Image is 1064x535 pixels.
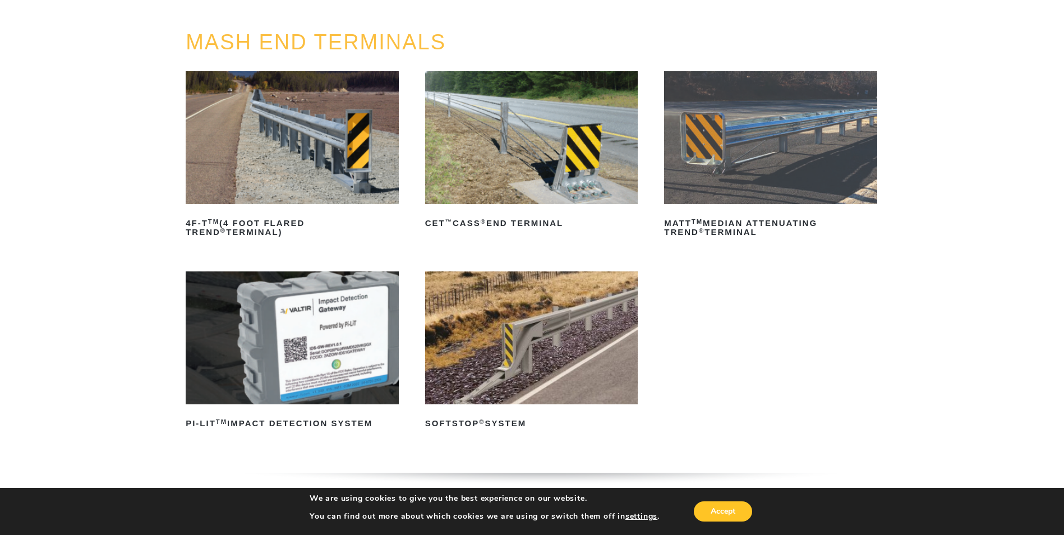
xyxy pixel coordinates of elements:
sup: ® [479,418,485,425]
p: We are using cookies to give you the best experience on our website. [310,494,660,504]
h2: MATT Median Attenuating TREND Terminal [664,214,877,241]
h2: SoftStop System [425,414,638,432]
h2: CET CASS End Terminal [425,214,638,232]
a: CET™CASS®End Terminal [425,71,638,232]
a: PI-LITTMImpact Detection System [186,271,399,432]
button: settings [625,511,657,522]
a: SoftStop®System [425,271,638,432]
sup: TM [692,218,703,225]
sup: ® [699,227,704,234]
h2: 4F-T (4 Foot Flared TREND Terminal) [186,214,399,241]
sup: ™ [445,218,453,225]
a: 4F-TTM(4 Foot Flared TREND®Terminal) [186,71,399,241]
a: MASH END TERMINALS [186,30,446,54]
p: You can find out more about which cookies we are using or switch them off in . [310,511,660,522]
img: SoftStop System End Terminal [425,271,638,404]
button: Accept [694,501,752,522]
sup: ® [220,227,226,234]
sup: ® [481,218,486,225]
sup: TM [216,418,227,425]
sup: TM [208,218,219,225]
a: MATTTMMedian Attenuating TREND®Terminal [664,71,877,241]
h2: PI-LIT Impact Detection System [186,414,399,432]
